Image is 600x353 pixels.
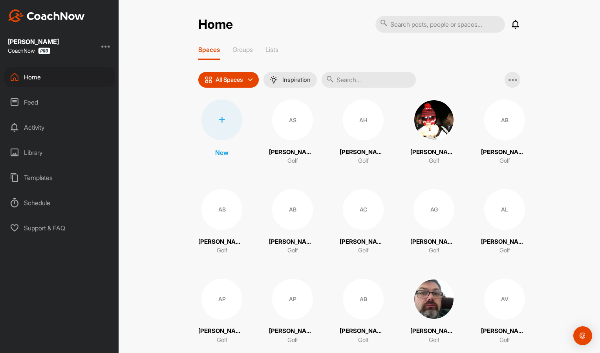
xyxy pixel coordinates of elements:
p: [PERSON_NAME] [481,148,528,157]
p: [PERSON_NAME] [410,327,457,336]
p: All Spaces [216,77,243,83]
div: Open Intercom Messenger [573,326,592,345]
p: Golf [499,336,510,345]
p: Golf [217,336,227,345]
p: Golf [429,246,439,255]
input: Search... [322,72,416,88]
img: CoachNow Pro [38,48,50,54]
img: square_ad5dfa437f890d7037973503793deeb7.jpg [413,99,454,140]
a: AB[PERSON_NAME]Golf [269,189,316,255]
a: AP[PERSON_NAME]Golf [198,279,245,345]
p: Lists [265,46,278,53]
div: AB [484,99,525,140]
img: CoachNow [8,9,85,22]
p: Golf [429,156,439,165]
a: [PERSON_NAME]Golf [410,279,457,345]
p: Golf [217,246,227,255]
p: [PERSON_NAME] [410,148,457,157]
h2: Home [198,17,233,32]
p: Golf [287,336,298,345]
div: Home [4,67,115,87]
p: Golf [287,156,298,165]
div: AH [343,99,384,140]
a: AB[PERSON_NAME]Golf [198,189,245,255]
div: Library [4,143,115,162]
div: AL [484,189,525,230]
div: [PERSON_NAME] [8,39,59,45]
a: AH[PERSON_NAME]Golf [340,99,387,165]
p: [PERSON_NAME] [481,327,528,336]
img: square_735da85f88b1f33d63517dbc825c4fa7.jpg [413,279,454,320]
div: Templates [4,168,115,188]
p: Golf [429,336,439,345]
p: [PERSON_NAME] [410,237,457,246]
p: Golf [358,156,369,165]
div: Support & FAQ [4,218,115,238]
p: [PERSON_NAME] [269,148,316,157]
a: [PERSON_NAME]Golf [410,99,457,165]
div: AC [343,189,384,230]
p: [PERSON_NAME] [340,327,387,336]
div: CoachNow [8,48,50,54]
div: Activity [4,118,115,137]
div: AG [413,189,454,230]
div: Feed [4,92,115,112]
div: Schedule [4,193,115,213]
p: [PERSON_NAME] [198,237,245,246]
p: Golf [358,246,369,255]
p: [PERSON_NAME] [198,327,245,336]
a: AV[PERSON_NAME]Golf [481,279,528,345]
p: [PERSON_NAME] [340,237,387,246]
div: AS [272,99,313,140]
a: AG[PERSON_NAME]Golf [410,189,457,255]
p: New [215,148,229,157]
p: Groups [232,46,253,53]
img: icon [205,76,212,84]
img: menuIcon [270,76,278,84]
p: Golf [499,156,510,165]
p: Golf [358,336,369,345]
div: AV [484,279,525,320]
div: AB [343,279,384,320]
a: AP[PERSON_NAME]Golf [269,279,316,345]
a: AB[PERSON_NAME]Golf [340,279,387,345]
div: AB [201,189,242,230]
p: [PERSON_NAME] [269,237,316,246]
div: AB [272,189,313,230]
div: AP [272,279,313,320]
input: Search posts, people or spaces... [375,16,505,33]
a: AC[PERSON_NAME]Golf [340,189,387,255]
p: [PERSON_NAME] [269,327,316,336]
p: Golf [499,246,510,255]
p: Inspiration [282,77,311,83]
a: AS[PERSON_NAME]Golf [269,99,316,165]
div: AP [201,279,242,320]
p: [PERSON_NAME] [481,237,528,246]
p: Golf [287,246,298,255]
p: Spaces [198,46,220,53]
a: AB[PERSON_NAME]Golf [481,99,528,165]
p: [PERSON_NAME] [340,148,387,157]
a: AL[PERSON_NAME]Golf [481,189,528,255]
